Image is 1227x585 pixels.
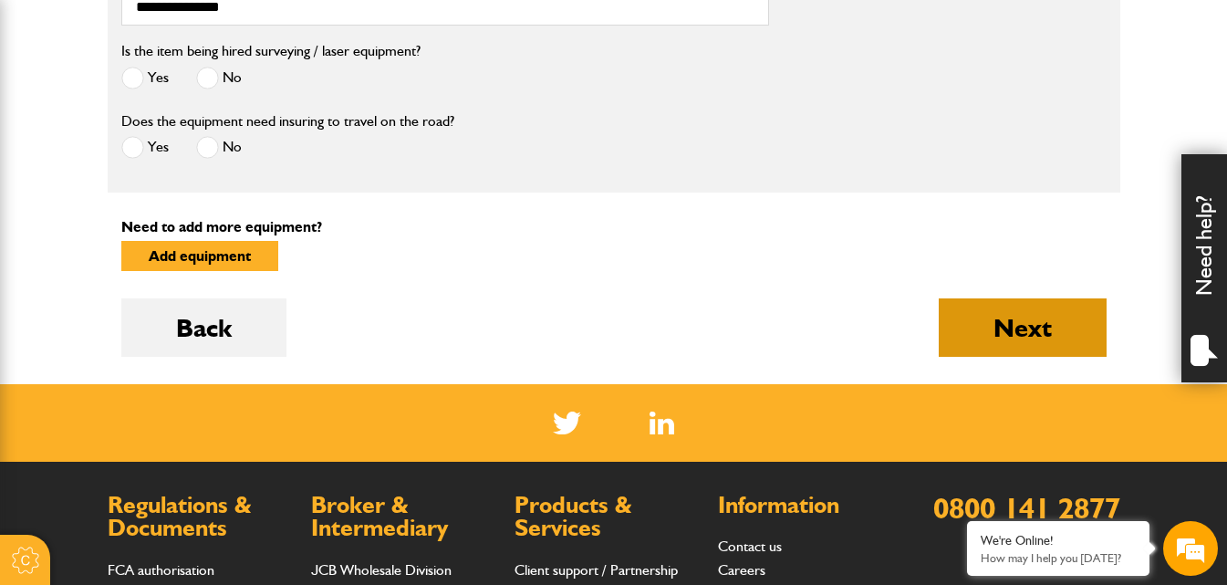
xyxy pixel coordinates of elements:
a: Careers [718,561,765,579]
label: No [196,67,242,89]
a: JCB Wholesale Division [311,561,452,579]
button: Add equipment [121,241,278,271]
p: How may I help you today? [981,551,1136,565]
div: Need help? [1181,154,1227,382]
p: Need to add more equipment? [121,220,1107,235]
div: We're Online! [981,533,1136,548]
a: FCA authorisation [108,561,214,579]
a: Contact us [718,538,782,555]
label: Yes [121,136,169,159]
label: Yes [121,67,169,89]
button: Next [939,298,1107,357]
h2: Products & Services [515,494,700,540]
label: No [196,136,242,159]
img: Linked In [650,412,674,434]
a: 0800 141 2877 [933,490,1120,526]
h2: Regulations & Documents [108,494,293,540]
button: Back [121,298,286,357]
a: LinkedIn [650,412,674,434]
h2: Broker & Intermediary [311,494,496,540]
label: Does the equipment need insuring to travel on the road? [121,114,454,129]
img: Twitter [553,412,581,434]
label: Is the item being hired surveying / laser equipment? [121,44,421,58]
h2: Information [718,494,903,517]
